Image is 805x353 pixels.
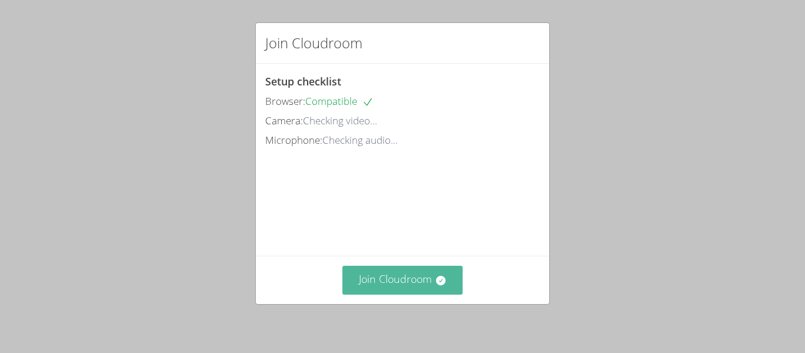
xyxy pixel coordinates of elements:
span: Microphone: [265,133,322,147]
h2: Join Cloudroom [265,32,362,54]
span: Compatible [305,94,374,108]
span: Browser: [265,94,305,108]
span: Setup checklist [265,74,341,88]
span: Checking video... [303,114,377,127]
span: Checking audio... [322,133,398,147]
span: Camera: [265,114,303,127]
button: Join Cloudroom [342,266,463,295]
